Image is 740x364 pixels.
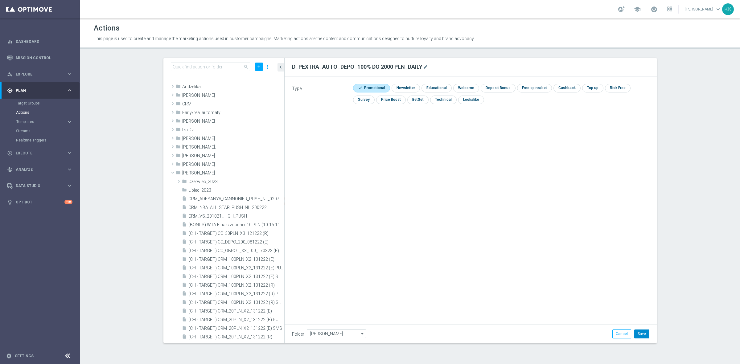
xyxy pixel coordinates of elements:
a: Actions [16,110,64,115]
span: Kamil R. [182,162,284,167]
span: (CH - TARGET) CRM_20PLN_X2_131222 (E) SMS [188,326,284,331]
i: insert_drive_file [182,213,187,220]
a: Settings [15,354,34,358]
i: folder [176,84,181,91]
span: Data Studio [16,184,67,188]
i: mode_edit [423,64,428,69]
i: insert_drive_file [182,256,187,264]
div: Templates [16,120,67,124]
i: folder [176,110,181,117]
button: Templates keyboard_arrow_right [16,119,73,124]
span: Analyze [16,168,67,171]
i: folder [182,187,187,194]
span: Czerwiec_2023 [188,179,284,184]
span: Justyna B. [182,136,284,141]
div: Execute [7,150,67,156]
i: insert_drive_file [182,282,187,289]
i: insert_drive_file [182,248,187,255]
div: person_search Explore keyboard_arrow_right [7,72,73,77]
div: Data Studio [7,183,67,189]
span: Plan [16,89,67,92]
span: Explore [16,72,67,76]
h1: Actions [94,24,120,33]
i: keyboard_arrow_right [67,119,72,125]
a: Target Groups [16,101,64,106]
i: lightbulb [7,199,13,205]
i: settings [6,353,12,359]
div: Dashboard [7,33,72,50]
i: track_changes [7,167,13,172]
span: El&#x17C;bieta S. [182,119,284,124]
i: insert_drive_file [182,317,187,324]
i: equalizer [7,39,13,44]
i: folder [176,127,181,134]
i: insert_drive_file [182,239,187,246]
div: Target Groups [16,99,80,108]
h2: D_PEXTRA_AUTO_DEPO_100% DO 2000 PLN_DAILY [292,63,422,71]
span: Execute [16,151,67,155]
button: Cancel [612,329,631,338]
i: insert_drive_file [182,325,187,333]
div: +10 [64,200,72,204]
span: school [634,6,641,13]
a: Realtime Triggers [16,138,64,143]
div: Optibot [7,194,72,210]
span: (CH - TARGET) CRM_100PLN_X2_131222 (E) SMS [188,274,284,279]
i: folder [176,162,181,169]
i: more_vert [264,63,270,71]
a: Streams [16,129,64,133]
button: lightbulb Optibot +10 [7,200,73,205]
span: Templates [16,120,60,124]
span: keyboard_arrow_down [715,6,721,13]
span: (CH - TARGET) CRM_100PLN_X2_131222 (E) [188,257,284,262]
span: Type: [292,86,302,91]
i: arrow_drop_down [360,330,366,338]
p: This page is used to create and manage the marketing actions used in customer campaigns. Marketin... [94,36,512,41]
button: Save [634,329,649,338]
i: folder [176,136,181,143]
span: CRM_ADESANYA_CANNONIER_PUSH_NL_020722 [188,196,284,202]
button: mode_edit [422,63,429,71]
button: equalizer Dashboard [7,39,73,44]
button: Data Studio keyboard_arrow_right [7,183,73,188]
div: KK [722,3,734,15]
i: folder [176,144,181,151]
button: add [255,63,263,71]
span: Antoni L. [182,93,284,98]
span: &#x9; CRM_VS_201021_HIGH_PUSH [188,214,284,219]
i: keyboard_arrow_right [67,183,72,189]
span: (CH - TARGET) CRM_20PLN_X2_131222 (E) PUSH [188,317,284,322]
i: folder [176,170,181,177]
span: Lipiec_2023 [188,188,284,193]
span: Kamil N. [182,153,284,158]
div: Realtime Triggers [16,136,80,145]
a: Optibot [16,194,64,210]
i: person_search [7,72,13,77]
span: CRM_NBA_ALL_STAR_PUSH_NL_200222 [188,205,284,210]
i: keyboard_arrow_right [67,88,72,93]
div: Mission Control [7,50,72,66]
i: insert_drive_file [182,343,187,350]
span: (CH - TARGET) CRM_20PLN_X2_131222 (E) [188,309,284,314]
button: Mission Control [7,55,73,60]
span: (CH - TARGET) CC_DEPO_200_081222 (E) [188,239,284,245]
i: play_circle_outline [7,150,13,156]
div: Plan [7,88,67,93]
span: Early/rea_automaty [182,110,284,115]
span: (CH - TARGET) CRM_100PLN_X2_131222 (R) SMS [188,300,284,305]
div: gps_fixed Plan keyboard_arrow_right [7,88,73,93]
i: gps_fixed [7,88,13,93]
i: folder [176,118,181,125]
button: play_circle_outline Execute keyboard_arrow_right [7,151,73,156]
button: track_changes Analyze keyboard_arrow_right [7,167,73,172]
div: Templates [16,117,80,126]
a: Mission Control [16,50,72,66]
span: (BONUS) WTA Finals voucher 10 PLN (10-15.11.21) [188,222,284,227]
span: CRM [182,101,284,107]
span: (CH - TARGET) CRM_20PLN_X2_131222 (R) [188,334,284,340]
span: (CH - TARGET) CC_OBROT_X3_100_170323 (E) [188,248,284,253]
span: (CH - TARGET) CC_30PLN_X3_121222 (R) [188,231,284,236]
